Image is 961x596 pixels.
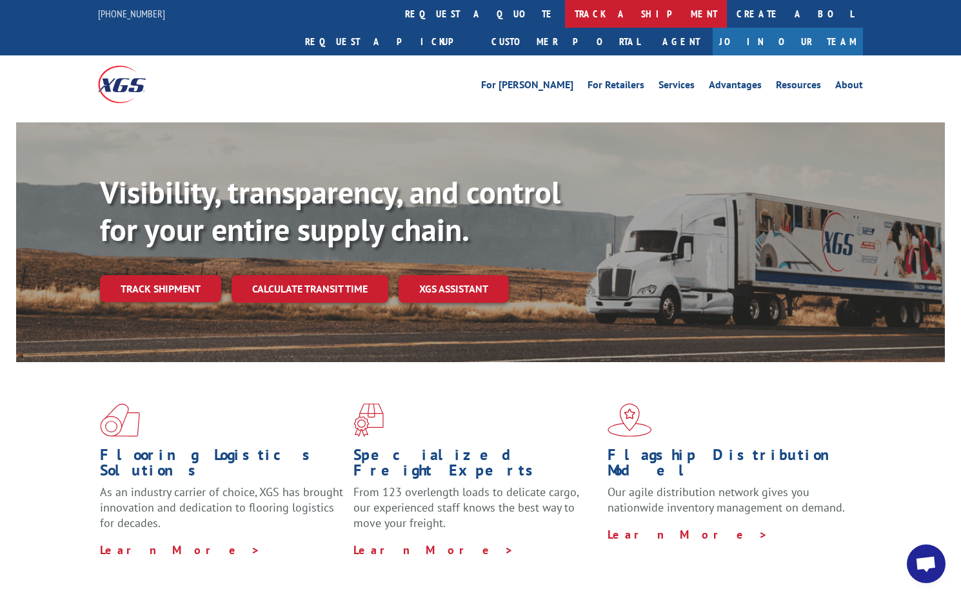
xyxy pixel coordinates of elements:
a: XGS ASSISTANT [399,275,509,303]
a: Learn More > [100,543,261,557]
a: For [PERSON_NAME] [481,80,573,94]
a: Join Our Team [713,28,863,55]
a: For Retailers [588,80,644,94]
a: Services [659,80,695,94]
a: Calculate transit time [232,275,388,303]
span: As an industry carrier of choice, XGS has brought innovation and dedication to flooring logistics... [100,485,343,530]
a: Request a pickup [295,28,482,55]
a: Customer Portal [482,28,649,55]
a: Advantages [709,80,762,94]
h1: Flooring Logistics Solutions [100,447,344,485]
a: Learn More > [353,543,514,557]
a: Resources [776,80,821,94]
a: About [835,80,863,94]
img: xgs-icon-flagship-distribution-model-red [608,403,652,437]
img: xgs-icon-focused-on-flooring-red [353,403,384,437]
b: Visibility, transparency, and control for your entire supply chain. [100,172,560,249]
a: Agent [649,28,713,55]
span: Our agile distribution network gives you nationwide inventory management on demand. [608,485,845,515]
a: [PHONE_NUMBER] [98,7,165,20]
img: xgs-icon-total-supply-chain-intelligence-red [100,403,140,437]
a: Open chat [907,544,946,583]
p: From 123 overlength loads to delicate cargo, our experienced staff knows the best way to move you... [353,485,597,542]
a: Learn More > [608,527,768,542]
h1: Specialized Freight Experts [353,447,597,485]
a: Track shipment [100,275,221,302]
h1: Flagship Distribution Model [608,447,851,485]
